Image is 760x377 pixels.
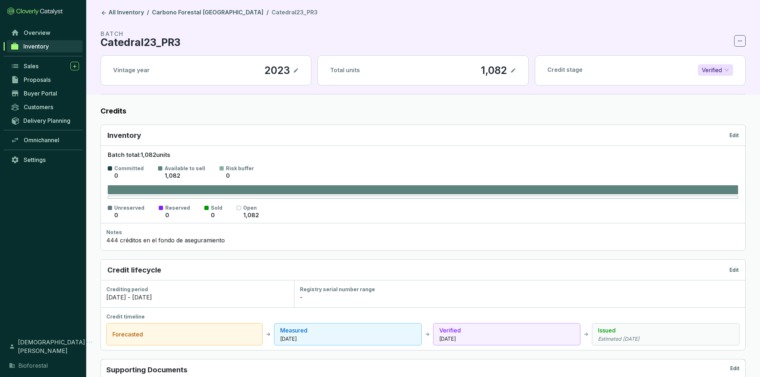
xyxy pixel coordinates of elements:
span: Sales [24,62,38,70]
p: Edit [729,266,739,274]
p: [DATE] [280,335,416,343]
p: 0 [211,211,215,219]
a: Overview [7,27,83,39]
p: [DATE] [439,335,575,343]
p: Risk buffer [226,165,254,172]
p: Edit [730,365,740,375]
div: Registry serial number range [300,286,740,293]
div: Credit timeline [106,313,740,320]
span: Catedral23_PR3 [272,9,318,16]
a: Delivery Planning [7,115,83,126]
p: Sold [211,204,222,211]
div: Crediting period [106,286,288,293]
p: Available to sell [164,165,205,172]
p: Verified [702,65,722,75]
p: Issued [598,326,733,335]
div: Notes [106,229,740,236]
p: Unreserved [114,204,144,211]
p: Credit stage [547,66,583,74]
a: Carbono Forestal [GEOGRAPHIC_DATA] [150,9,265,17]
p: 0 [165,211,169,219]
p: Forecasted [112,330,256,339]
p: Edit [729,132,739,139]
div: - [300,293,740,302]
p: 2023 [264,64,290,76]
i: Estimated [DATE] [598,335,733,343]
span: Bioforestal [18,361,48,370]
span: [DEMOGRAPHIC_DATA][PERSON_NAME] [18,338,85,355]
p: 0 [114,172,118,180]
a: Omnichannel [7,134,83,146]
div: 444 créditos en el fondo de aseguramiento [106,236,740,245]
p: Total units [330,66,360,74]
p: Measured [280,326,416,335]
a: Sales [7,60,83,72]
p: Open [243,204,259,211]
span: Buyer Portal [24,90,57,97]
span: Delivery Planning [23,117,70,124]
span: Settings [24,156,46,163]
span: Omnichannel [24,136,59,144]
span: 0 [226,172,230,179]
span: Proposals [24,76,51,83]
p: Batch total: 1,082 units [108,151,738,159]
a: Buyer Portal [7,87,83,99]
label: Credits [101,106,746,116]
p: Committed [114,165,144,172]
a: Customers [7,101,83,113]
span: Inventory [23,43,49,50]
div: [DATE] - [DATE] [106,293,288,302]
a: All Inventory [99,9,145,17]
p: BATCH [101,29,180,38]
p: Reserved [165,204,190,211]
p: Credit lifecycle [107,265,161,275]
p: Supporting Documents [106,365,187,375]
p: Catedral23_PR3 [101,38,180,47]
p: 0 [114,211,118,219]
a: Inventory [7,40,83,52]
li: / [147,9,149,17]
p: 1,082 [481,64,508,76]
p: 1,082 [164,172,180,180]
a: Proposals [7,74,83,86]
p: Inventory [107,130,141,140]
li: / [267,9,269,17]
p: Verified [439,326,575,335]
p: Vintage year [113,66,150,74]
span: Overview [24,29,50,36]
p: 1,082 [243,211,259,219]
span: Customers [24,103,53,111]
a: Settings [7,154,83,166]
